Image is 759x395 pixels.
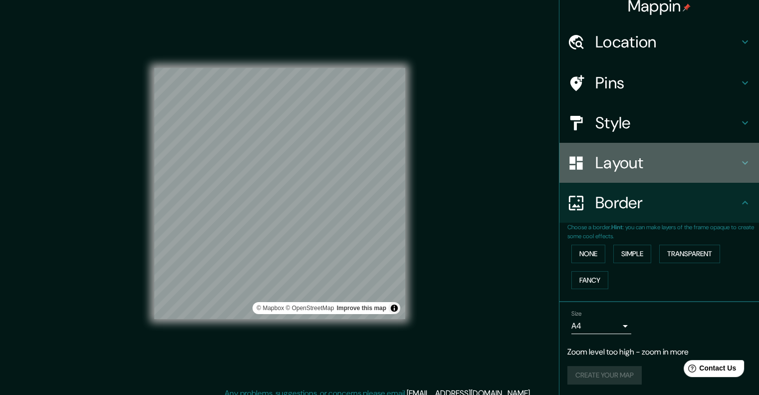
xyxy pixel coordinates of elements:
div: Border [559,183,759,223]
div: Pins [559,63,759,103]
p: Choose a border. : you can make layers of the frame opaque to create some cool effects. [567,223,759,241]
a: Map feedback [337,305,386,312]
label: Size [571,310,582,318]
h4: Layout [595,153,739,173]
button: Fancy [571,271,608,290]
h4: Pins [595,73,739,93]
h4: Location [595,32,739,52]
button: Toggle attribution [388,302,400,314]
canvas: Map [154,68,405,319]
h4: Style [595,113,739,133]
div: Layout [559,143,759,183]
iframe: Help widget launcher [670,356,748,384]
a: Mapbox [256,305,284,312]
p: Zoom level too high - zoom in more [567,346,751,358]
button: None [571,245,605,263]
div: A4 [571,318,631,334]
a: OpenStreetMap [285,305,334,312]
h4: Border [595,193,739,213]
div: Location [559,22,759,62]
b: Hint [611,223,623,231]
button: Simple [613,245,651,263]
img: pin-icon.png [683,3,691,11]
div: Style [559,103,759,143]
button: Transparent [659,245,720,263]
